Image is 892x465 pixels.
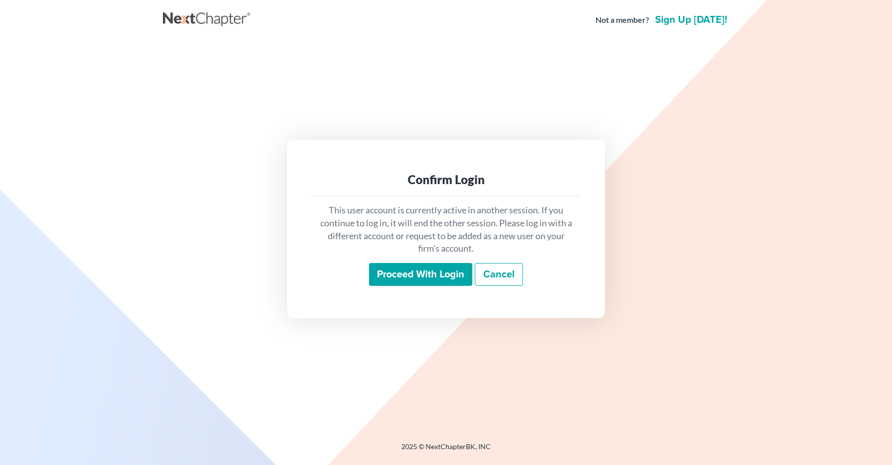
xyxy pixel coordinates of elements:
div: 2025 © NextChapterBK, INC [163,442,729,460]
div: Confirm Login [319,172,573,188]
p: This user account is currently active in another session. If you continue to log in, it will end ... [319,204,573,255]
input: Proceed with login [369,263,472,286]
a: Sign up [DATE]! [653,15,729,25]
a: Cancel [475,263,523,286]
strong: Not a member? [595,14,649,26]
